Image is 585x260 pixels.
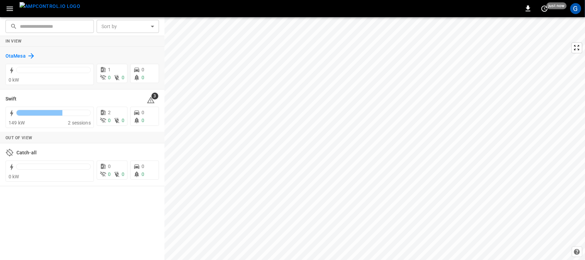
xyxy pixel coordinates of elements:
h6: Catch-all [16,149,37,157]
span: 0 [108,75,111,80]
span: 0 kW [9,174,19,179]
h6: OtaMesa [5,52,26,60]
span: 2 sessions [68,120,91,126]
span: 0 [142,118,144,123]
span: 0 [142,110,144,115]
img: ampcontrol.io logo [20,2,80,11]
span: just now [547,2,567,9]
strong: In View [5,39,22,44]
span: 1 [108,67,111,72]
h6: Swift [5,95,17,103]
strong: Out of View [5,135,32,140]
span: 149 kW [9,120,25,126]
span: 0 [122,118,124,123]
span: 0 [142,172,144,177]
span: 0 [122,172,124,177]
span: 0 [142,164,144,169]
span: 0 [142,67,144,72]
div: profile-icon [570,3,581,14]
button: set refresh interval [539,3,550,14]
span: 0 [108,118,111,123]
span: 0 [108,164,111,169]
span: 3 [151,93,158,99]
span: 0 [108,172,111,177]
span: 0 [122,75,124,80]
span: 2 [108,110,111,115]
span: 0 [142,75,144,80]
span: 0 kW [9,77,19,83]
